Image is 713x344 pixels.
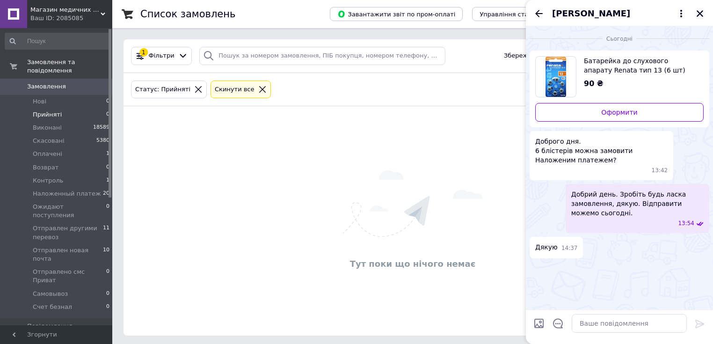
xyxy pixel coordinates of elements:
[584,79,604,88] span: 90 ₴
[103,190,109,198] span: 20
[33,246,103,263] span: Отправлен новая почта
[33,290,68,298] span: Самовывоз
[535,56,704,97] a: Переглянути товар
[472,7,559,21] button: Управління статусами
[106,163,109,172] span: 0
[149,51,175,60] span: Фільтри
[5,33,110,50] input: Пошук
[530,34,709,43] div: 12.08.2025
[33,176,63,185] span: Контроль
[33,203,106,220] span: Ожидают поступления
[128,258,697,270] div: Тут поки що нічого немає
[106,290,109,298] span: 0
[106,176,109,185] span: 1
[535,242,558,252] span: Дякую
[652,167,668,175] span: 13:42 12.08.2025
[504,51,567,60] span: Збережені фільтри:
[33,97,46,106] span: Нові
[199,47,445,65] input: Пошук за номером замовлення, ПІБ покупця, номером телефону, Email, номером накладної
[106,303,109,311] span: 0
[106,97,109,106] span: 0
[93,124,109,132] span: 18589
[561,244,578,252] span: 14:37 12.08.2025
[27,58,112,75] span: Замовлення та повідомлення
[139,48,148,57] div: 1
[533,8,545,19] button: Назад
[106,268,109,285] span: 0
[584,56,696,75] span: Батарейка до слухового апарату Renata тип 13 (6 шт)
[535,137,668,165] span: Доброго дня. 6 блістерів можна замовити Наложеним платежем?
[33,303,72,311] span: Счет безнал
[27,82,66,91] span: Замовлення
[33,137,65,145] span: Скасовані
[27,322,73,330] span: Повідомлення
[133,85,192,95] div: Статус: Прийняті
[33,110,62,119] span: Прийняті
[552,317,564,329] button: Відкрити шаблони відповідей
[213,85,256,95] div: Cкинути все
[33,150,62,158] span: Оплачені
[106,203,109,220] span: 0
[571,190,704,218] span: Добрий день. Зробіть будь ласка замовлення, дякую. Відправити можемо сьогодні.
[33,268,106,285] span: Отправлено смс Приват
[106,110,109,119] span: 0
[140,8,235,20] h1: Список замовлень
[33,224,103,241] span: Отправлен другими перевоз
[330,7,463,21] button: Завантажити звіт по пром-оплаті
[33,163,58,172] span: Возврат
[103,224,109,241] span: 11
[96,137,109,145] span: 5380
[33,124,62,132] span: Виконані
[33,190,101,198] span: Наложенный платеж
[480,11,551,18] span: Управління статусами
[694,8,706,19] button: Закрити
[546,57,566,97] img: 1168107856_w640_h640_batarejka-k-sluhovomu.jpg
[30,14,112,22] div: Ваш ID: 2085085
[30,6,101,14] span: Магазин медичних товарів "МАКСМЕД"
[678,220,694,227] span: 13:54 12.08.2025
[535,103,704,122] a: Оформити
[337,10,455,18] span: Завантажити звіт по пром-оплаті
[603,35,636,43] span: Сьогодні
[103,246,109,263] span: 10
[106,150,109,158] span: 1
[552,7,687,20] button: [PERSON_NAME]
[552,7,630,20] span: [PERSON_NAME]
